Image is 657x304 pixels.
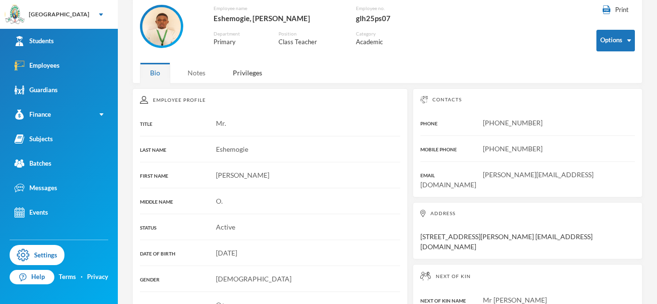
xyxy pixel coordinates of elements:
[14,134,53,144] div: Subjects
[214,12,341,24] div: Eshemogie, [PERSON_NAME]
[356,37,399,47] div: Academic
[420,210,635,217] div: Address
[278,30,341,37] div: Position
[140,62,170,83] div: Bio
[483,296,547,304] span: Mr [PERSON_NAME]
[14,109,51,120] div: Finance
[14,158,51,169] div: Batches
[420,170,594,189] span: [PERSON_NAME][EMAIL_ADDRESS][DOMAIN_NAME]
[14,183,57,193] div: Messages
[216,275,291,283] span: [DEMOGRAPHIC_DATA]
[14,61,60,71] div: Employees
[356,5,429,12] div: Employee no.
[87,272,108,282] a: Privacy
[216,223,235,231] span: Active
[29,10,89,19] div: [GEOGRAPHIC_DATA]
[216,197,223,205] span: O.
[356,30,399,37] div: Category
[10,245,64,265] a: Settings
[5,5,25,24] img: logo
[142,7,181,46] img: EMPLOYEE
[223,62,272,83] div: Privileges
[214,37,265,47] div: Primary
[214,5,341,12] div: Employee name
[81,272,83,282] div: ·
[216,119,226,127] span: Mr.
[483,145,543,153] span: [PHONE_NUMBER]
[596,30,635,51] button: Options
[278,37,341,47] div: Class Teacher
[356,12,429,24] div: glh25ps07
[10,270,54,284] a: Help
[216,249,237,257] span: [DATE]
[216,145,248,153] span: Eshemogie
[140,96,400,104] div: Employee Profile
[413,202,643,259] div: [STREET_ADDRESS][PERSON_NAME] [EMAIL_ADDRESS][DOMAIN_NAME]
[214,30,265,37] div: Department
[596,5,635,15] button: Print
[483,119,543,127] span: [PHONE_NUMBER]
[59,272,76,282] a: Terms
[216,171,269,179] span: [PERSON_NAME]
[14,85,58,95] div: Guardians
[14,207,48,218] div: Events
[420,96,635,103] div: Contacts
[420,272,635,280] div: Next of Kin
[177,62,215,83] div: Notes
[14,36,54,46] div: Students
